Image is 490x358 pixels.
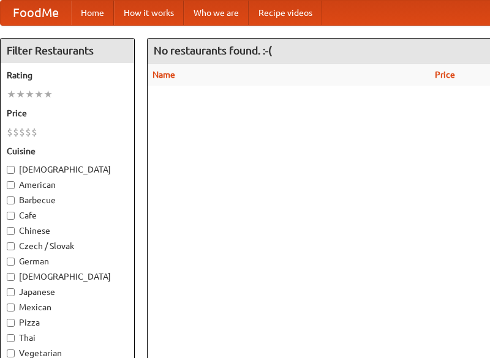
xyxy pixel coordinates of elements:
a: FoodMe [1,1,71,25]
li: $ [31,125,37,139]
label: German [7,255,128,267]
input: Cafe [7,212,15,220]
label: Japanese [7,286,128,298]
li: $ [7,125,13,139]
li: ★ [16,88,25,101]
li: ★ [43,88,53,101]
input: American [7,181,15,189]
li: ★ [34,88,43,101]
label: Czech / Slovak [7,240,128,252]
input: Barbecue [7,196,15,204]
input: Czech / Slovak [7,242,15,250]
input: Chinese [7,227,15,235]
a: Recipe videos [249,1,322,25]
label: Mexican [7,301,128,313]
input: [DEMOGRAPHIC_DATA] [7,273,15,281]
input: [DEMOGRAPHIC_DATA] [7,166,15,174]
li: $ [25,125,31,139]
input: Mexican [7,304,15,311]
input: German [7,258,15,266]
label: Cafe [7,209,128,222]
h5: Rating [7,69,128,81]
label: American [7,179,128,191]
li: ★ [25,88,34,101]
h5: Cuisine [7,145,128,157]
input: Thai [7,334,15,342]
label: Pizza [7,316,128,329]
label: [DEMOGRAPHIC_DATA] [7,270,128,283]
li: $ [19,125,25,139]
a: Who we are [184,1,249,25]
a: How it works [114,1,184,25]
label: [DEMOGRAPHIC_DATA] [7,163,128,176]
label: Chinese [7,225,128,237]
h5: Price [7,107,128,119]
label: Barbecue [7,194,128,206]
a: Price [435,70,455,80]
input: Vegetarian [7,349,15,357]
input: Pizza [7,319,15,327]
li: $ [13,125,19,139]
li: ★ [7,88,16,101]
h4: Filter Restaurants [1,39,134,63]
input: Japanese [7,288,15,296]
a: Home [71,1,114,25]
ng-pluralize: No restaurants found. :-( [154,45,272,56]
label: Thai [7,332,128,344]
a: Name [153,70,175,80]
